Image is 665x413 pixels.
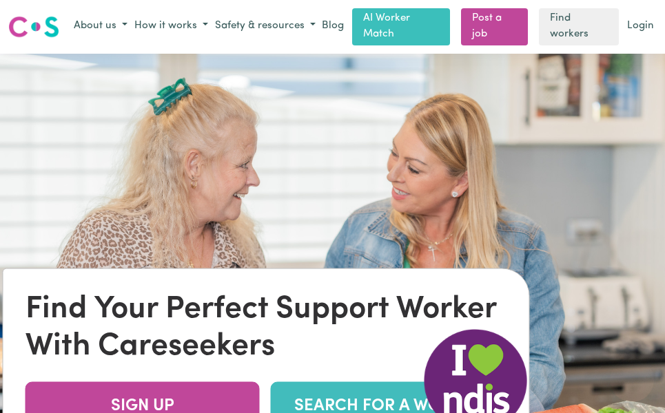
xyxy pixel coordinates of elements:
[352,8,450,45] a: AI Worker Match
[624,16,657,37] a: Login
[70,15,131,38] button: About us
[610,358,654,402] iframe: Button to launch messaging window
[8,11,59,43] a: Careseekers logo
[461,8,528,45] a: Post a job
[319,16,347,37] a: Blog
[8,14,59,39] img: Careseekers logo
[212,15,319,38] button: Safety & resources
[539,8,619,45] a: Find workers
[25,290,507,365] div: Find Your Perfect Support Worker With Careseekers
[131,15,212,38] button: How it works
